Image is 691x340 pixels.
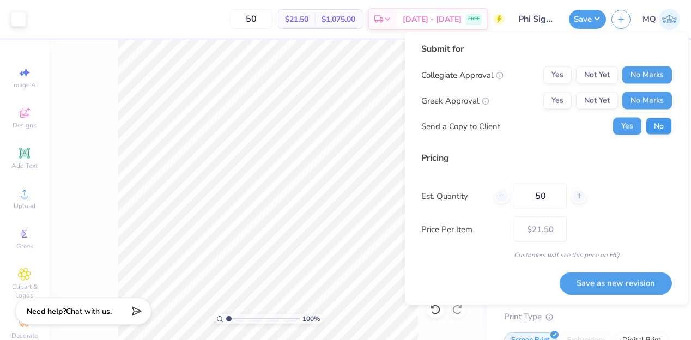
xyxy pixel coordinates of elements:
[642,13,656,26] span: MQ
[659,9,680,30] img: Makena Quinn
[569,10,606,29] button: Save
[646,118,672,135] button: No
[510,8,563,30] input: Untitled Design
[622,92,672,110] button: No Marks
[322,14,355,25] span: $1,075.00
[421,190,486,202] label: Est. Quantity
[11,331,38,340] span: Decorate
[560,272,672,294] button: Save as new revision
[576,66,618,84] button: Not Yet
[5,282,44,300] span: Clipart & logos
[11,161,38,170] span: Add Text
[16,242,33,251] span: Greek
[27,306,66,317] strong: Need help?
[622,66,672,84] button: No Marks
[66,306,112,317] span: Chat with us.
[230,9,272,29] input: – –
[613,118,641,135] button: Yes
[543,66,572,84] button: Yes
[421,69,504,81] div: Collegiate Approval
[421,151,672,165] div: Pricing
[403,14,462,25] span: [DATE] - [DATE]
[576,92,618,110] button: Not Yet
[14,202,35,210] span: Upload
[642,9,680,30] a: MQ
[13,121,37,130] span: Designs
[421,94,489,107] div: Greek Approval
[421,250,672,260] div: Customers will see this price on HQ.
[421,120,500,132] div: Send a Copy to Client
[12,81,38,89] span: Image AI
[285,14,308,25] span: $21.50
[504,311,669,323] div: Print Type
[421,42,672,56] div: Submit for
[302,314,320,324] span: 100 %
[468,15,480,23] span: FREE
[421,223,506,235] label: Price Per Item
[543,92,572,110] button: Yes
[514,184,567,209] input: – –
